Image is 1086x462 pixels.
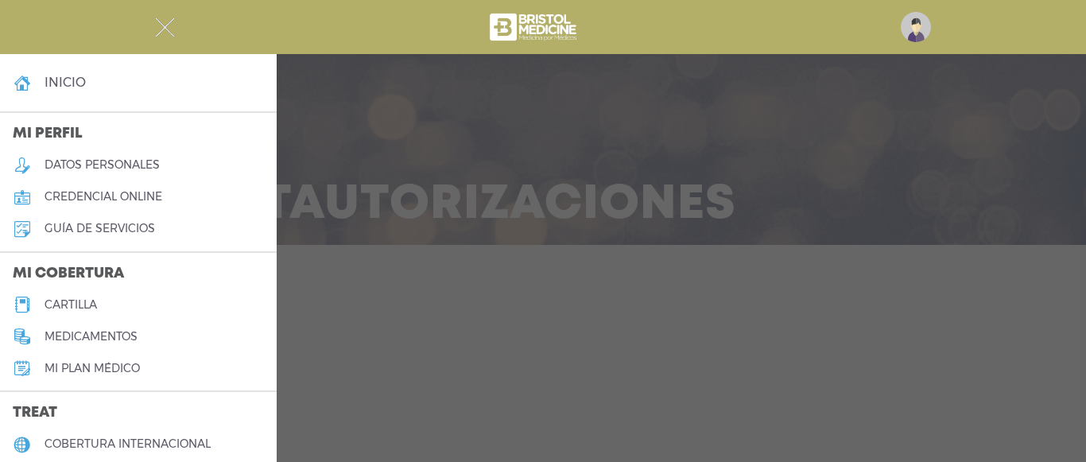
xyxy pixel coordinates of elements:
h4: inicio [45,75,86,90]
h5: Mi plan médico [45,362,140,375]
img: bristol-medicine-blanco.png [487,8,582,46]
h5: cartilla [45,298,97,312]
h5: cobertura internacional [45,437,211,451]
h5: medicamentos [45,330,138,344]
h5: credencial online [45,190,162,204]
h5: datos personales [45,158,160,172]
h5: guía de servicios [45,222,155,235]
img: profile-placeholder.svg [901,12,931,42]
img: Cober_menu-close-white.svg [155,17,175,37]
